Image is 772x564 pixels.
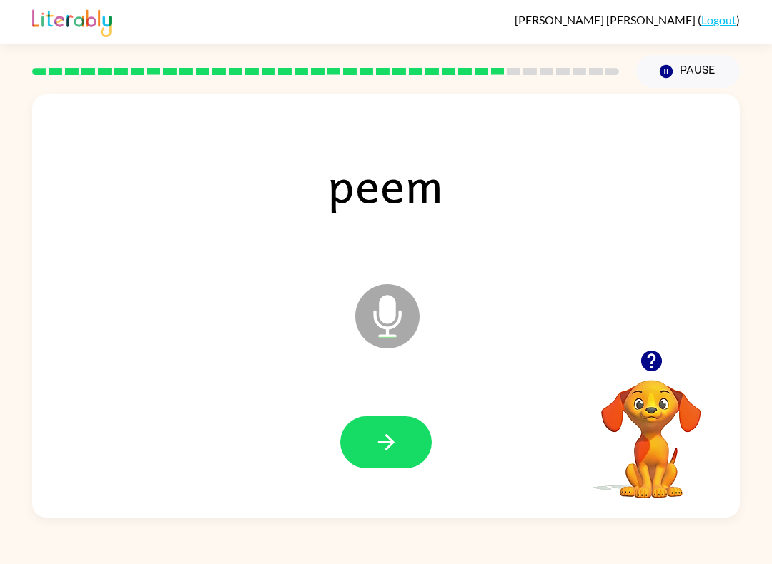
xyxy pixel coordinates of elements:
[32,6,112,37] img: Literably
[701,13,736,26] a: Logout
[515,13,698,26] span: [PERSON_NAME] [PERSON_NAME]
[636,55,740,88] button: Pause
[515,13,740,26] div: ( )
[307,147,465,221] span: peem
[580,358,723,500] video: Your browser must support playing .mp4 files to use Literably. Please try using another browser.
